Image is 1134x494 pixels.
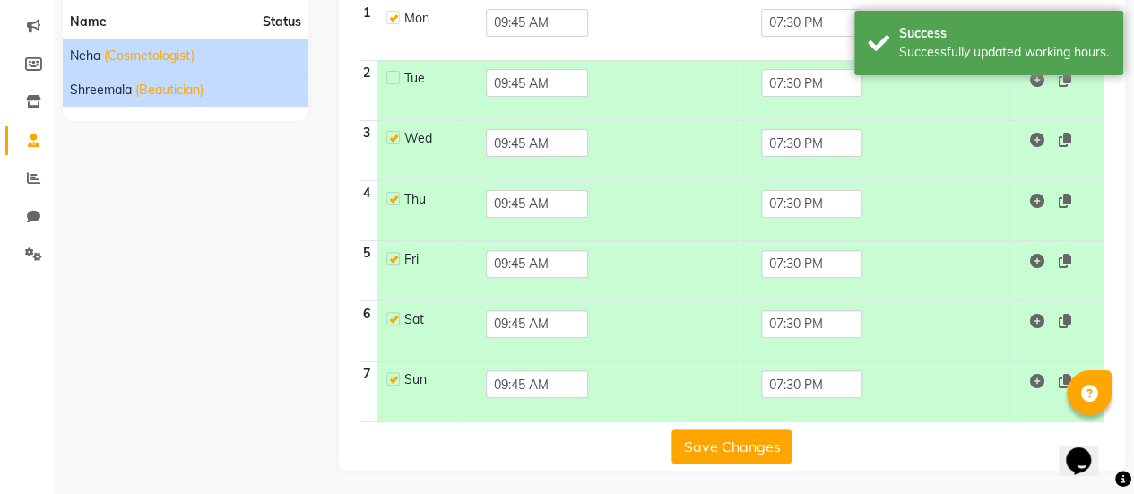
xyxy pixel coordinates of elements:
[671,429,792,464] button: Save Changes
[360,180,378,240] th: 4
[404,370,455,389] div: Sun
[899,24,1110,43] div: Success
[263,13,301,31] span: Status
[404,69,455,88] div: Tue
[404,250,455,269] div: Fri
[404,310,455,329] div: Sat
[104,47,195,65] span: (Cosmetologist)
[360,241,378,301] th: 5
[899,43,1110,62] div: Successfully updated working hours.
[70,47,100,65] span: Neha
[404,190,455,209] div: Thu
[404,9,455,28] div: Mon
[135,81,203,100] span: (Beautician)
[360,361,378,421] th: 7
[70,81,132,100] span: Shreemala
[70,13,107,30] span: Name
[360,301,378,361] th: 6
[404,129,455,148] div: Wed
[360,120,378,180] th: 3
[1059,422,1116,476] iframe: chat widget
[360,60,378,120] th: 2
